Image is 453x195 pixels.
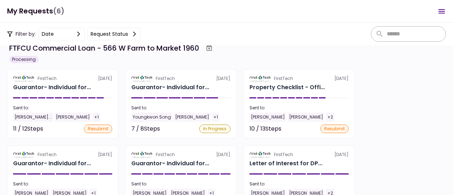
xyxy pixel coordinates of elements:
[156,151,175,158] div: FirstTech
[131,159,209,168] div: Guarantor- Individual for DP REALTY INVESTMENT, LLC Paul Kirkley
[250,159,322,168] div: Letter of Interest for DP REALTY INVESTMENT, LLC 566 W Farm to Market 1960
[13,181,112,187] div: Sent to:
[13,159,91,168] div: Guarantor- Individual for DP REALTY INVESTMENT, LLC Johnny Yun
[13,83,91,92] div: Guarantor- Individual for DP REALTY INVESTMENT, LLC John Chongshin Kang
[42,30,54,38] div: date
[13,75,112,82] div: [DATE]
[250,181,349,187] div: Sent to:
[250,83,325,92] div: Property Checklist - Office Retail for DP REALTY INVESTMENT, LLC 566 W Farm to Market 1960
[131,75,230,82] div: [DATE]
[38,151,57,158] div: FirstTech
[274,75,293,82] div: FirstTech
[13,125,43,133] div: 11 / 12 Steps
[250,125,281,133] div: 10 / 13 Steps
[131,105,230,111] div: Sent to:
[7,4,64,18] h1: My Requests
[38,75,57,82] div: FirstTech
[93,113,100,122] div: +1
[320,125,349,133] div: resubmit
[288,113,325,122] div: [PERSON_NAME]
[13,75,35,82] img: Partner logo
[87,28,141,40] button: Request status
[13,113,53,122] div: [PERSON_NAME]...
[131,151,153,158] img: Partner logo
[433,3,450,20] button: Open menu
[9,43,199,53] div: FTFCU Commercial Loan - 566 W Farm to Market 1960
[212,113,219,122] div: +1
[250,151,271,158] img: Partner logo
[53,4,64,18] span: (6)
[9,56,39,63] div: Processing
[84,125,112,133] div: resubmit
[199,125,230,133] div: In Progress
[250,75,349,82] div: [DATE]
[250,113,286,122] div: [PERSON_NAME]
[55,113,91,122] div: [PERSON_NAME]
[326,113,334,122] div: +2
[13,151,112,158] div: [DATE]
[13,151,35,158] img: Partner logo
[131,181,230,187] div: Sent to:
[250,105,349,111] div: Sent to:
[131,151,230,158] div: [DATE]
[250,75,271,82] img: Partner logo
[203,42,216,55] button: Archive workflow
[250,151,349,158] div: [DATE]
[131,83,209,92] div: Guarantor- Individual for DP REALTY INVESTMENT, LLC Youngkwon Song
[13,105,112,111] div: Sent to:
[156,75,175,82] div: FirstTech
[131,75,153,82] img: Partner logo
[39,28,85,40] button: date
[7,28,141,40] div: Filter by:
[174,113,211,122] div: [PERSON_NAME]
[131,113,172,122] div: Youngkwon Song
[274,151,293,158] div: FirstTech
[131,125,160,133] div: 7 / 8 Steps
